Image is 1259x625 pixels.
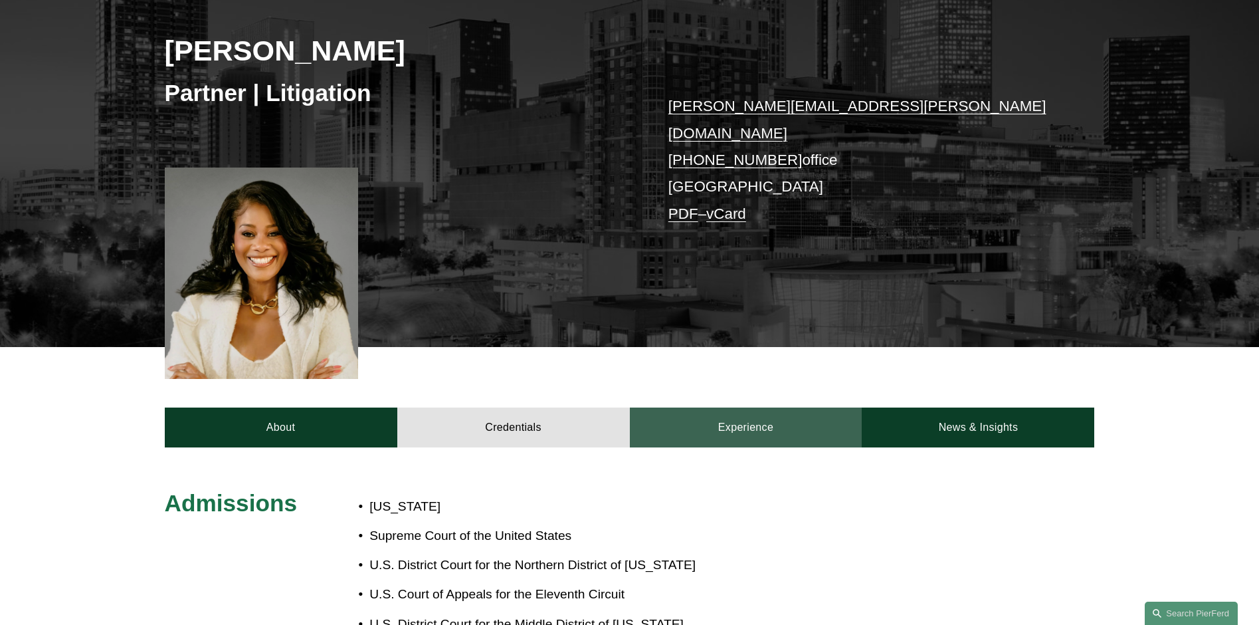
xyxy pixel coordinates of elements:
[369,495,707,519] p: [US_STATE]
[630,408,862,447] a: Experience
[369,525,707,548] p: Supreme Court of the United States
[668,205,698,222] a: PDF
[165,490,297,516] span: Admissions
[165,408,397,447] a: About
[369,583,707,606] p: U.S. Court of Appeals for the Eleventh Circuit
[1145,602,1238,625] a: Search this site
[706,205,746,222] a: vCard
[668,93,1056,227] p: office [GEOGRAPHIC_DATA] –
[668,152,803,168] a: [PHONE_NUMBER]
[668,98,1046,141] a: [PERSON_NAME][EMAIL_ADDRESS][PERSON_NAME][DOMAIN_NAME]
[862,408,1094,447] a: News & Insights
[165,33,630,68] h2: [PERSON_NAME]
[397,408,630,447] a: Credentials
[165,78,630,108] h3: Partner | Litigation
[369,554,707,577] p: U.S. District Court for the Northern District of [US_STATE]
